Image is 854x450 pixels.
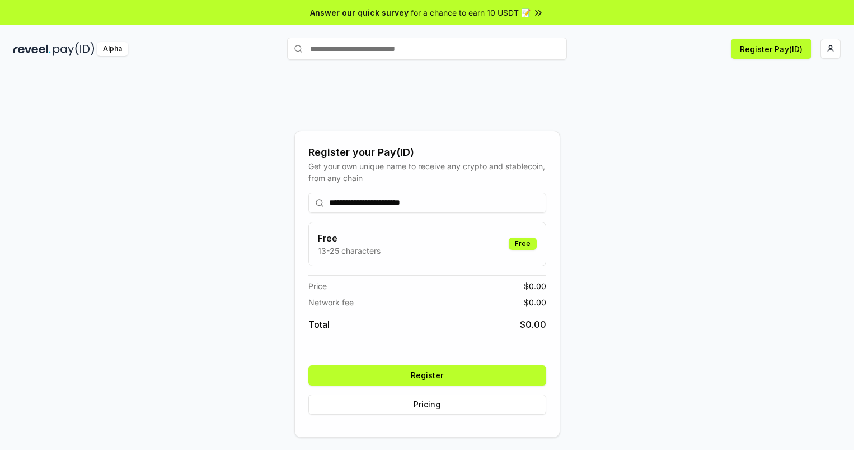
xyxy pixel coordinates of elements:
[308,318,330,331] span: Total
[308,160,546,184] div: Get your own unique name to receive any crypto and stablecoin, from any chain
[308,280,327,292] span: Price
[731,39,811,59] button: Register Pay(ID)
[318,231,381,245] h3: Free
[308,365,546,386] button: Register
[310,7,409,18] span: Answer our quick survey
[308,145,546,160] div: Register your Pay(ID)
[524,280,546,292] span: $ 0.00
[509,238,537,250] div: Free
[13,42,51,56] img: reveel_dark
[520,318,546,331] span: $ 0.00
[308,296,354,308] span: Network fee
[308,395,546,415] button: Pricing
[318,245,381,257] p: 13-25 characters
[524,296,546,308] span: $ 0.00
[411,7,531,18] span: for a chance to earn 10 USDT 📝
[97,42,128,56] div: Alpha
[53,42,95,56] img: pay_id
